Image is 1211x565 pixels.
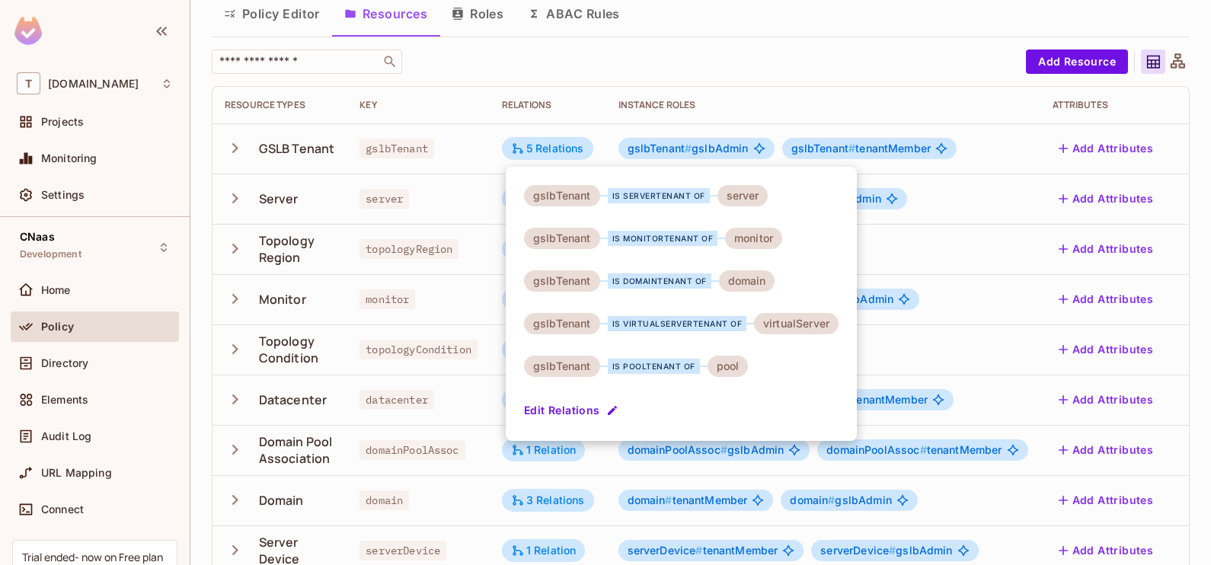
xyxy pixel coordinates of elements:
div: is poolTenant of [608,359,700,374]
div: is virtualServerTenant of [608,316,747,331]
div: virtualServer [754,313,839,334]
button: Edit Relations [524,398,621,423]
div: gslbTenant [524,356,600,377]
div: gslbTenant [524,185,600,206]
div: gslbTenant [524,270,600,292]
div: is domainTenant of [608,273,711,289]
div: pool [708,356,749,377]
div: gslbTenant [524,313,600,334]
div: monitor [725,228,782,249]
div: gslbTenant [524,228,600,249]
div: is serverTenant of [608,188,710,203]
div: domain [719,270,775,292]
div: is monitorTenant of [608,231,718,246]
div: server [717,185,768,206]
